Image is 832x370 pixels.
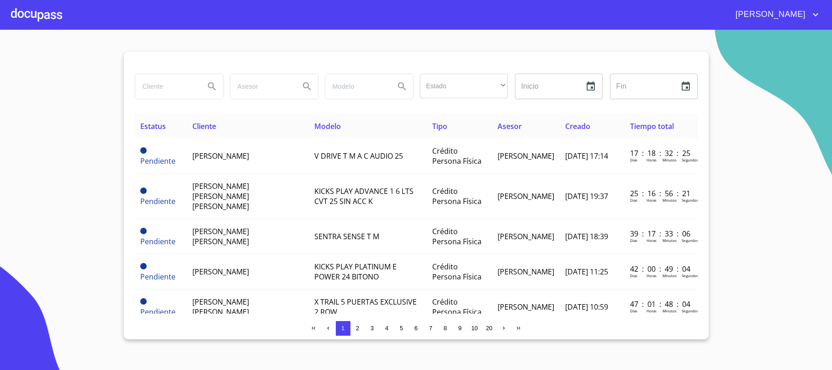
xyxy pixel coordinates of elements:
p: Segundos [682,273,699,278]
span: 7 [429,325,432,332]
span: Tiempo total [630,121,674,131]
span: [DATE] 19:37 [565,191,608,201]
span: [PERSON_NAME] [729,7,810,22]
p: Dias [630,198,637,203]
span: Asesor [498,121,522,131]
span: V DRIVE T M A C AUDIO 25 [314,151,403,161]
p: Minutos [662,198,677,203]
button: 6 [409,321,424,336]
span: 5 [400,325,403,332]
button: Search [201,75,223,97]
span: Pendiente [140,298,147,305]
span: 8 [444,325,447,332]
button: Search [296,75,318,97]
span: Crédito Persona Física [432,226,482,247]
p: Dias [630,157,637,162]
button: 4 [380,321,394,336]
span: Estatus [140,121,166,131]
span: Tipo [432,121,447,131]
p: Segundos [682,157,699,162]
p: Segundos [682,238,699,243]
span: Pendiente [140,236,175,247]
span: [PERSON_NAME] [PERSON_NAME] [192,226,249,247]
span: SENTRA SENSE T M [314,231,379,241]
span: Pendiente [140,196,175,206]
p: Minutos [662,308,677,313]
span: [PERSON_NAME] [498,191,554,201]
span: KICKS PLAY ADVANCE 1 6 LTS CVT 25 SIN ACC K [314,186,413,206]
button: 10 [467,321,482,336]
span: 2 [356,325,359,332]
button: 9 [453,321,467,336]
span: 9 [458,325,461,332]
p: Dias [630,238,637,243]
p: Minutos [662,238,677,243]
span: 10 [471,325,477,332]
p: 17 : 18 : 32 : 25 [630,148,692,158]
p: Segundos [682,198,699,203]
span: Crédito Persona Física [432,146,482,166]
p: 39 : 17 : 33 : 06 [630,229,692,239]
span: Pendiente [140,228,147,234]
span: 6 [414,325,418,332]
button: 2 [350,321,365,336]
span: 4 [385,325,388,332]
span: 1 [341,325,344,332]
p: Minutos [662,273,677,278]
input: search [135,74,197,99]
span: [PERSON_NAME] [498,151,554,161]
span: Pendiente [140,263,147,269]
span: [PERSON_NAME] [PERSON_NAME] [192,297,249,317]
span: Cliente [192,121,216,131]
span: [PERSON_NAME] [PERSON_NAME] [PERSON_NAME] [192,181,249,211]
span: [DATE] 11:25 [565,267,608,277]
span: X TRAIL 5 PUERTAS EXCLUSIVE 2 ROW [314,297,417,317]
span: KICKS PLAY PLATINUM E POWER 24 BITONO [314,262,397,282]
p: 25 : 16 : 56 : 21 [630,188,692,198]
button: Search [391,75,413,97]
span: Crédito Persona Física [432,186,482,206]
span: Pendiente [140,188,147,194]
span: Pendiente [140,272,175,282]
span: 3 [371,325,374,332]
span: [DATE] 10:59 [565,302,608,312]
span: Crédito Persona Física [432,262,482,282]
span: [PERSON_NAME] [498,302,554,312]
p: Minutos [662,157,677,162]
span: [PERSON_NAME] [192,151,249,161]
span: Creado [565,121,590,131]
p: Horas [647,308,657,313]
p: Horas [647,198,657,203]
p: Horas [647,273,657,278]
span: [PERSON_NAME] [192,267,249,277]
span: 20 [486,325,492,332]
button: account of current user [729,7,821,22]
p: Dias [630,273,637,278]
span: Pendiente [140,147,147,154]
input: search [325,74,387,99]
span: Modelo [314,121,341,131]
button: 5 [394,321,409,336]
input: search [230,74,292,99]
button: 8 [438,321,453,336]
span: [DATE] 18:39 [565,231,608,241]
span: [PERSON_NAME] [498,231,554,241]
p: 47 : 01 : 48 : 04 [630,299,692,309]
p: 42 : 00 : 49 : 04 [630,264,692,274]
div: ​ [420,74,508,98]
button: 7 [424,321,438,336]
p: Horas [647,157,657,162]
span: [DATE] 17:14 [565,151,608,161]
button: 1 [336,321,350,336]
button: 3 [365,321,380,336]
span: Pendiente [140,307,175,317]
p: Dias [630,308,637,313]
p: Horas [647,238,657,243]
button: 20 [482,321,497,336]
p: Segundos [682,308,699,313]
span: Pendiente [140,156,175,166]
span: Crédito Persona Física [432,297,482,317]
span: [PERSON_NAME] [498,267,554,277]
